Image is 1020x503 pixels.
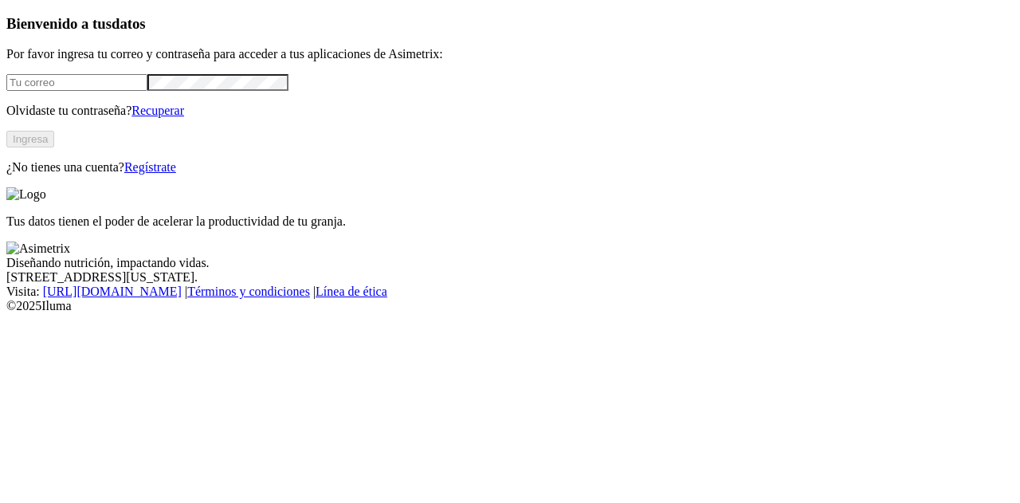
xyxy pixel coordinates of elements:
p: ¿No tienes una cuenta? [6,160,1014,175]
a: [URL][DOMAIN_NAME] [43,285,182,298]
a: Regístrate [124,160,176,174]
a: Recuperar [131,104,184,117]
div: [STREET_ADDRESS][US_STATE]. [6,270,1014,285]
input: Tu correo [6,74,147,91]
p: Olvidaste tu contraseña? [6,104,1014,118]
div: © 2025 Iluma [6,299,1014,313]
button: Ingresa [6,131,54,147]
a: Términos y condiciones [187,285,310,298]
img: Logo [6,187,46,202]
h3: Bienvenido a tus [6,15,1014,33]
div: Diseñando nutrición, impactando vidas. [6,256,1014,270]
p: Por favor ingresa tu correo y contraseña para acceder a tus aplicaciones de Asimetrix: [6,47,1014,61]
span: datos [112,15,146,32]
p: Tus datos tienen el poder de acelerar la productividad de tu granja. [6,214,1014,229]
a: Línea de ética [316,285,387,298]
img: Asimetrix [6,242,70,256]
div: Visita : | | [6,285,1014,299]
